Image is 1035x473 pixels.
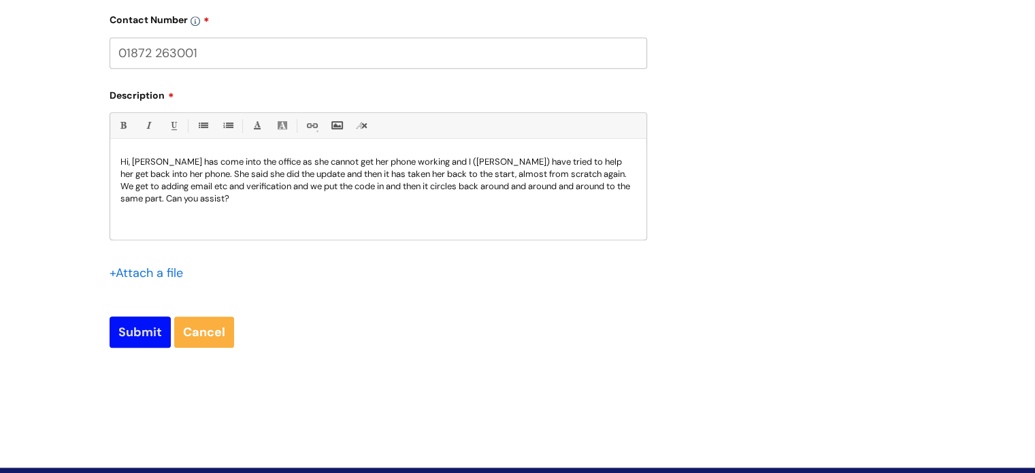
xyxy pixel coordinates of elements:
a: 1. Ordered List (Ctrl-Shift-8) [219,117,236,134]
a: Remove formatting (Ctrl-\) [353,117,370,134]
a: • Unordered List (Ctrl-Shift-7) [194,117,211,134]
a: Font Color [248,117,265,134]
div: Attach a file [110,262,191,284]
a: Cancel [174,316,234,348]
label: Description [110,85,647,101]
label: Contact Number [110,10,647,26]
a: Link [303,117,320,134]
a: Bold (Ctrl-B) [114,117,131,134]
input: Submit [110,316,171,348]
a: Insert Image... [328,117,345,134]
a: Italic (Ctrl-I) [139,117,157,134]
a: Underline(Ctrl-U) [165,117,182,134]
a: Back Color [274,117,291,134]
p: Hi, [PERSON_NAME] has come into the office as she cannot get her phone working and I ([PERSON_NAM... [120,156,636,205]
img: info-icon.svg [191,16,200,26]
